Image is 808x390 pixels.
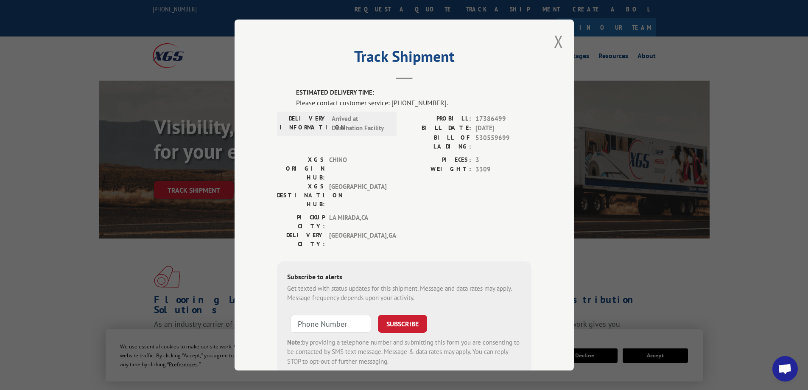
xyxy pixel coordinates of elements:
[404,123,471,133] label: BILL DATE:
[329,155,386,182] span: CHINO
[287,338,302,346] strong: Note:
[475,165,531,174] span: 3309
[475,133,531,151] span: 530559699
[280,114,327,133] label: DELIVERY INFORMATION:
[329,182,386,209] span: [GEOGRAPHIC_DATA]
[554,30,563,53] button: Close modal
[277,182,325,209] label: XGS DESTINATION HUB:
[329,213,386,231] span: LA MIRADA , CA
[404,133,471,151] label: BILL OF LADING:
[475,155,531,165] span: 3
[287,338,521,367] div: by providing a telephone number and submitting this form you are consenting to be contacted by SM...
[277,213,325,231] label: PICKUP CITY:
[475,123,531,133] span: [DATE]
[404,165,471,174] label: WEIGHT:
[287,284,521,303] div: Get texted with status updates for this shipment. Message and data rates may apply. Message frequ...
[287,272,521,284] div: Subscribe to alerts
[296,88,531,98] label: ESTIMATED DELIVERY TIME:
[296,98,531,108] div: Please contact customer service: [PHONE_NUMBER].
[277,155,325,182] label: XGS ORIGIN HUB:
[475,114,531,124] span: 17386499
[277,51,531,67] h2: Track Shipment
[404,114,471,124] label: PROBILL:
[404,155,471,165] label: PIECES:
[291,315,371,333] input: Phone Number
[332,114,389,133] span: Arrived at Destination Facility
[277,231,325,249] label: DELIVERY CITY:
[329,231,386,249] span: [GEOGRAPHIC_DATA] , GA
[772,356,798,382] div: Open chat
[378,315,427,333] button: SUBSCRIBE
